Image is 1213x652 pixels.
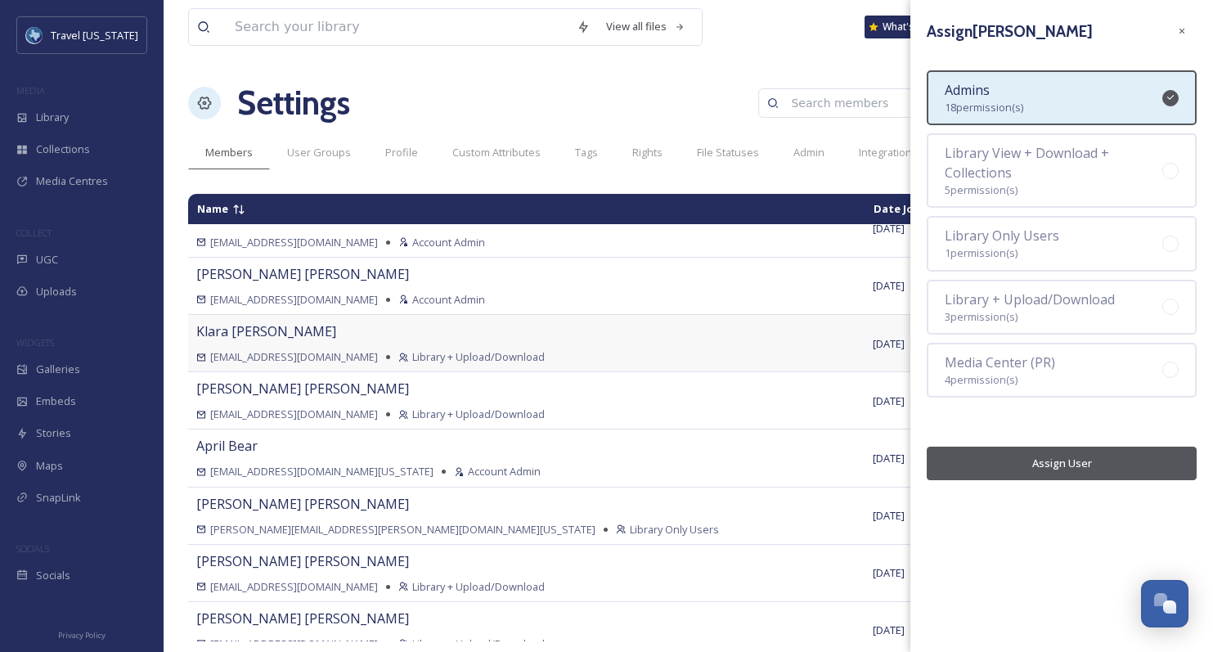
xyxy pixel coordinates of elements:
span: April Bear [196,437,258,455]
span: [PERSON_NAME] [PERSON_NAME] [196,552,409,570]
span: Members [205,145,253,160]
span: [EMAIL_ADDRESS][DOMAIN_NAME] [210,407,378,422]
span: [EMAIL_ADDRESS][DOMAIN_NAME] [210,579,378,595]
span: [DATE] [873,508,905,523]
span: 1 permission(s) [945,245,1018,260]
span: Admin [793,145,824,160]
span: Account Admin [412,292,485,308]
span: Media Center (PR) [945,353,1055,371]
span: 4 permission(s) [945,372,1018,387]
span: SnapLink [36,490,81,506]
span: Library View + Download + Collections [945,144,1109,182]
span: MEDIA [16,84,45,97]
span: Stories [36,425,71,441]
button: Assign User [927,447,1197,480]
span: [PERSON_NAME] [PERSON_NAME] [196,208,409,226]
span: Library + Upload/Download [412,407,545,422]
td: Sort descending [189,195,864,223]
span: [PERSON_NAME][EMAIL_ADDRESS][PERSON_NAME][DOMAIN_NAME][US_STATE] [210,522,595,537]
span: [DATE] [873,336,905,351]
span: Admins [945,81,990,99]
span: Account Admin [468,464,541,479]
span: Socials [36,568,70,583]
h3: Assign [PERSON_NAME] [927,20,1093,43]
span: [DATE] [873,565,905,580]
span: Library Only Users [630,522,719,537]
span: Library [36,110,69,125]
span: Integrations [859,145,918,160]
span: Name [197,201,228,216]
span: [PERSON_NAME] [PERSON_NAME] [196,265,409,283]
span: Library + Upload/Download [412,636,545,652]
span: [PERSON_NAME] [PERSON_NAME] [196,380,409,398]
span: Galleries [36,362,80,377]
span: Embeds [36,393,76,409]
span: Custom Attributes [452,145,541,160]
span: [EMAIL_ADDRESS][DOMAIN_NAME] [210,349,378,365]
span: [DATE] [873,278,905,293]
span: Klara [PERSON_NAME] [196,322,336,340]
span: [DATE] [873,451,905,465]
span: Travel [US_STATE] [51,28,138,43]
span: 3 permission(s) [945,309,1018,324]
span: Privacy Policy [58,630,106,641]
span: [EMAIL_ADDRESS][DOMAIN_NAME] [210,292,378,308]
span: File Statuses [697,145,759,160]
td: Sort ascending [865,195,988,223]
span: Uploads [36,284,77,299]
span: Profile [385,145,418,160]
h1: Settings [237,79,350,128]
span: [DATE] [873,623,905,637]
a: Privacy Policy [58,624,106,644]
a: What's New [865,16,946,38]
span: [EMAIL_ADDRESS][DOMAIN_NAME] [210,235,378,250]
span: UGC [36,252,58,268]
span: 18 permission(s) [945,100,1023,115]
span: Date Joined [874,201,937,216]
span: [DATE] [873,221,905,236]
span: User Groups [287,145,351,160]
span: [EMAIL_ADDRESS][DOMAIN_NAME][US_STATE] [210,464,434,479]
span: SOCIALS [16,542,49,555]
span: Collections [36,142,90,157]
span: COLLECT [16,227,52,239]
span: Library + Upload/Download [412,349,545,365]
span: [PERSON_NAME] [PERSON_NAME] [196,609,409,627]
span: Media Centres [36,173,108,189]
input: Search your library [227,9,568,45]
input: Search members [783,87,941,119]
span: Library + Upload/Download [945,290,1115,308]
span: Library + Upload/Download [412,579,545,595]
span: Maps [36,458,63,474]
span: Library Only Users [945,227,1059,245]
span: 5 permission(s) [945,182,1018,197]
button: Open Chat [1141,580,1188,627]
span: [DATE] [873,393,905,408]
span: WIDGETS [16,336,54,348]
img: images%20%281%29.jpeg [26,27,43,43]
a: View all files [598,11,694,43]
span: Rights [632,145,663,160]
span: Tags [575,145,598,160]
span: [PERSON_NAME] [PERSON_NAME] [196,495,409,513]
span: Account Admin [412,235,485,250]
span: [EMAIL_ADDRESS][DOMAIN_NAME] [210,636,378,652]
